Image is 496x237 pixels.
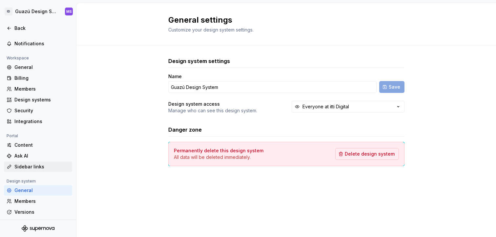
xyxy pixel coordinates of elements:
[168,126,202,134] h3: Danger zone
[14,75,70,81] div: Billing
[4,162,72,172] a: Sidebar links
[14,209,70,215] div: Versions
[4,116,72,127] a: Integrations
[174,154,263,161] p: All data will be deleted immediately.
[168,15,397,25] h2: General settings
[4,105,72,116] a: Security
[4,54,31,62] div: Workspace
[174,147,263,154] h4: Permanently delete this design system
[14,187,70,194] div: General
[22,225,54,232] svg: Supernova Logo
[14,153,70,159] div: Ask AI
[4,132,21,140] div: Portal
[1,4,75,19] button: IDGuazú Design SystemMS
[4,177,38,185] div: Design system
[5,8,12,15] div: ID
[292,101,404,113] button: Everyone at itti Digital
[4,23,72,33] a: Back
[168,57,230,65] h3: Design system settings
[14,118,70,125] div: Integrations
[14,64,70,71] div: General
[14,97,70,103] div: Design systems
[14,25,70,32] div: Back
[168,27,254,32] span: Customize your design system settings.
[14,107,70,114] div: Security
[14,142,70,148] div: Content
[4,196,72,206] a: Members
[14,198,70,205] div: Members
[14,163,70,170] div: Sidebar links
[4,73,72,83] a: Billing
[4,62,72,73] a: General
[4,38,72,49] a: Notifications
[345,151,395,157] span: Delete design system
[168,107,257,114] p: Manage who can see this design system.
[4,151,72,161] a: Ask AI
[4,185,72,196] a: General
[302,103,349,110] div: Everyone at itti Digital
[15,8,57,15] div: Guazú Design System
[4,95,72,105] a: Design systems
[14,40,70,47] div: Notifications
[66,9,72,14] div: MS
[4,84,72,94] a: Members
[168,101,220,107] h4: Design system access
[4,218,72,228] a: Datasets
[14,86,70,92] div: Members
[14,220,70,226] div: Datasets
[168,73,182,80] label: Name
[4,207,72,217] a: Versions
[4,140,72,150] a: Content
[335,148,399,160] button: Delete design system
